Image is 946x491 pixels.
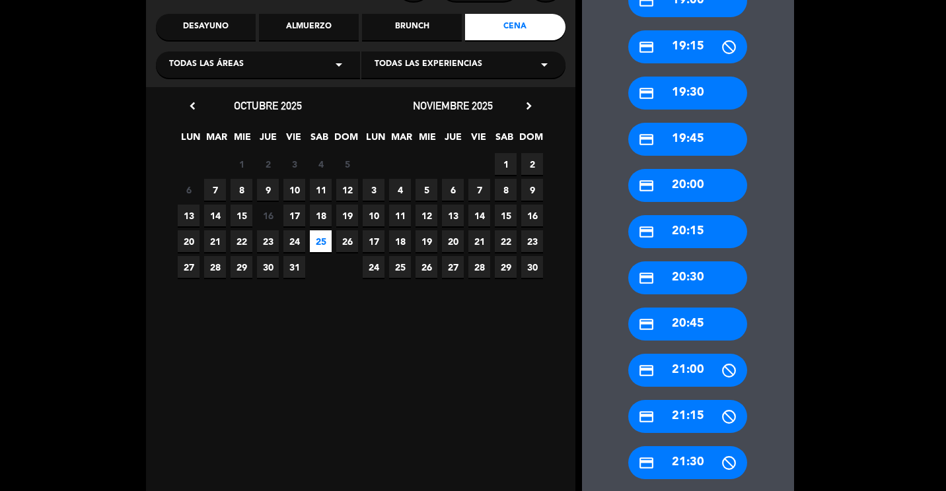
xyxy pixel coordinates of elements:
i: credit_card [638,178,655,194]
i: credit_card [638,85,655,102]
span: 12 [416,205,437,226]
span: 19 [336,205,358,226]
span: 30 [521,256,543,278]
span: LUN [365,129,386,151]
span: 4 [310,153,332,175]
span: 29 [231,256,252,278]
span: 2 [257,153,279,175]
i: credit_card [638,316,655,333]
span: 5 [416,179,437,201]
span: 9 [257,179,279,201]
i: credit_card [638,362,655,379]
span: 26 [416,256,437,278]
span: DOM [334,129,356,151]
span: 21 [204,230,226,252]
span: 22 [495,230,517,252]
span: 6 [178,179,200,201]
span: 12 [336,179,358,201]
i: chevron_right [522,99,536,113]
span: 8 [495,179,517,201]
div: Cena [465,14,565,40]
i: credit_card [638,455,655,471]
span: LUN [180,129,201,151]
span: 17 [283,205,305,226]
span: 27 [442,256,464,278]
span: 20 [178,230,200,252]
span: 3 [363,179,384,201]
span: 10 [363,205,384,226]
div: 21:30 [628,446,747,479]
span: 16 [257,205,279,226]
div: 19:30 [628,77,747,110]
span: 7 [468,179,490,201]
span: SAB [493,129,515,151]
div: Almuerzo [259,14,359,40]
span: 24 [283,230,305,252]
i: credit_card [638,39,655,55]
span: 6 [442,179,464,201]
span: 18 [310,205,332,226]
span: 9 [521,179,543,201]
span: octubre 2025 [234,99,302,112]
span: 13 [442,205,464,226]
span: 28 [468,256,490,278]
span: 8 [231,179,252,201]
span: 30 [257,256,279,278]
span: 14 [204,205,226,226]
span: 1 [495,153,517,175]
span: 27 [178,256,200,278]
span: 25 [389,256,411,278]
i: arrow_drop_down [331,57,347,73]
span: DOM [519,129,541,151]
i: chevron_left [186,99,200,113]
span: 29 [495,256,517,278]
span: 17 [363,230,384,252]
span: 10 [283,179,305,201]
div: 20:45 [628,308,747,341]
span: VIE [468,129,490,151]
span: 7 [204,179,226,201]
span: 28 [204,256,226,278]
span: 21 [468,230,490,252]
i: arrow_drop_down [536,57,552,73]
span: MIE [416,129,438,151]
div: 20:15 [628,215,747,248]
span: 22 [231,230,252,252]
span: 4 [389,179,411,201]
i: credit_card [638,224,655,240]
span: Todas las experiencias [375,58,482,71]
span: 11 [389,205,411,226]
i: credit_card [638,131,655,148]
i: credit_card [638,270,655,286]
span: MAR [390,129,412,151]
span: 25 [310,230,332,252]
span: 16 [521,205,543,226]
span: noviembre 2025 [413,99,493,112]
span: MAR [205,129,227,151]
span: 2 [521,153,543,175]
div: 19:45 [628,123,747,156]
span: MIE [231,129,253,151]
div: Desayuno [156,14,256,40]
span: 18 [389,230,411,252]
span: SAB [309,129,330,151]
span: Todas las áreas [169,58,244,71]
span: 15 [231,205,252,226]
span: 31 [283,256,305,278]
i: credit_card [638,409,655,425]
div: 21:00 [628,354,747,387]
span: 5 [336,153,358,175]
span: 15 [495,205,517,226]
span: VIE [283,129,305,151]
span: 3 [283,153,305,175]
span: 26 [336,230,358,252]
div: 20:00 [628,169,747,202]
span: 13 [178,205,200,226]
span: 23 [257,230,279,252]
span: 24 [363,256,384,278]
span: JUE [257,129,279,151]
div: 21:15 [628,400,747,433]
span: 11 [310,179,332,201]
span: 20 [442,230,464,252]
span: 1 [231,153,252,175]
